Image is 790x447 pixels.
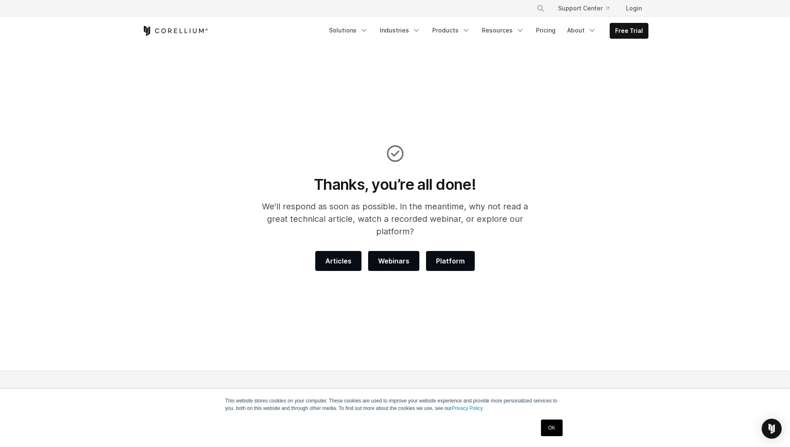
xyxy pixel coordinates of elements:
[368,251,419,271] a: Webinars
[378,256,409,266] span: Webinars
[251,175,539,194] h1: Thanks, you’re all done!
[225,397,565,412] p: This website stores cookies on your computer. These cookies are used to improve your website expe...
[531,23,561,38] a: Pricing
[541,420,562,436] a: OK
[551,1,616,16] a: Support Center
[619,1,648,16] a: Login
[324,23,373,38] a: Solutions
[526,1,648,16] div: Navigation Menu
[452,405,484,411] a: Privacy Policy.
[436,256,465,266] span: Platform
[762,419,782,439] div: Open Intercom Messenger
[610,23,648,38] a: Free Trial
[324,23,648,39] div: Navigation Menu
[562,23,601,38] a: About
[325,256,351,266] span: Articles
[142,26,208,36] a: Corellium Home
[375,23,426,38] a: Industries
[427,23,475,38] a: Products
[251,200,539,238] p: We'll respond as soon as possible. In the meantime, why not read a great technical article, watch...
[426,251,475,271] a: Platform
[315,251,361,271] a: Articles
[533,1,548,16] button: Search
[477,23,529,38] a: Resources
